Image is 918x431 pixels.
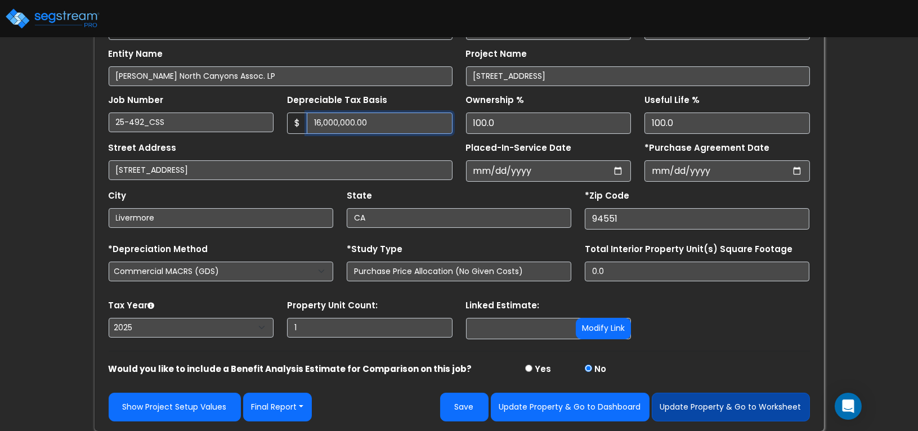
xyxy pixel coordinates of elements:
button: Update Property & Go to Worksheet [652,393,810,421]
label: No [594,363,606,376]
input: Street Address [109,160,453,180]
label: *Purchase Agreement Date [644,142,769,155]
span: $ [287,113,307,134]
a: Show Project Setup Values [109,393,241,421]
button: Modify Link [576,318,631,339]
input: 0.00 [307,113,453,134]
label: Ownership % [466,94,525,107]
strong: Would you like to include a Benefit Analysis Estimate for Comparison on this job? [109,363,472,375]
div: Open Intercom Messenger [835,393,862,420]
label: Placed-In-Service Date [466,142,572,155]
img: logo_pro_r.png [5,7,100,30]
label: *Study Type [347,243,402,256]
label: *Zip Code [585,190,629,203]
label: Linked Estimate: [466,299,540,312]
label: Useful Life % [644,94,700,107]
input: Ownership [466,113,632,134]
label: *Depreciation Method [109,243,208,256]
input: Entity Name [109,66,453,86]
input: total square foot [585,262,809,281]
label: Tax Year [109,299,155,312]
label: Yes [535,363,551,376]
input: Project Name [466,66,810,86]
label: Job Number [109,94,164,107]
label: Entity Name [109,48,163,61]
input: Zip Code [585,208,809,230]
label: Depreciable Tax Basis [287,94,387,107]
label: Total Interior Property Unit(s) Square Footage [585,243,792,256]
label: State [347,190,372,203]
input: Building Count [287,318,453,338]
input: Purchase Date [644,160,810,182]
button: Save [440,393,489,421]
input: Depreciation [644,113,810,134]
label: City [109,190,127,203]
button: Final Report [243,393,312,421]
button: Update Property & Go to Dashboard [491,393,650,421]
label: Property Unit Count: [287,299,378,312]
label: Project Name [466,48,527,61]
label: Street Address [109,142,177,155]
